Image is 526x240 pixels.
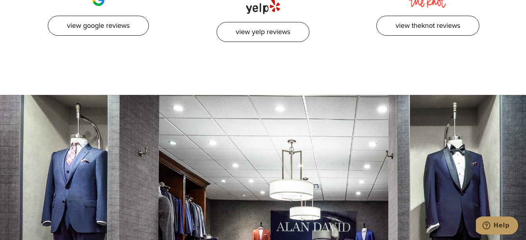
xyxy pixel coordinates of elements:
a: View Yelp Reviews [217,22,309,42]
a: View Google Reviews [48,16,149,36]
iframe: Opens a widget where you can chat to one of our agents [476,216,518,236]
a: View TheKnot Reviews [376,16,479,36]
